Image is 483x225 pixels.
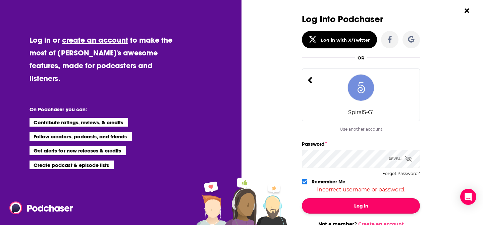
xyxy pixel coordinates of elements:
div: Spiral5-G1 [348,109,374,116]
div: Log in with X/Twitter [321,37,370,43]
img: Spiral5-G1 [347,74,374,101]
label: Password [302,140,420,148]
img: Podchaser - Follow, Share and Rate Podcasts [9,201,74,214]
button: Forgot Password? [382,171,420,176]
li: Get alerts for new releases & credits [30,146,126,155]
a: create an account [62,35,128,45]
div: Use another account [302,127,420,132]
div: Incorrect username or password. [302,186,420,193]
button: Log In [302,198,420,214]
button: Log in with X/Twitter [302,31,377,48]
li: Follow creators, podcasts, and friends [30,132,132,141]
label: Remember Me [312,177,345,186]
li: On Podchaser you can: [30,106,164,113]
div: OR [358,55,365,60]
a: Podchaser - Follow, Share and Rate Podcasts [9,201,68,214]
h3: Log Into Podchaser [302,14,420,24]
li: Contribute ratings, reviews, & credits [30,118,128,127]
div: Open Intercom Messenger [460,189,476,205]
div: Reveal [389,150,412,168]
button: Close Button [461,4,473,17]
li: Create podcast & episode lists [30,161,114,169]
